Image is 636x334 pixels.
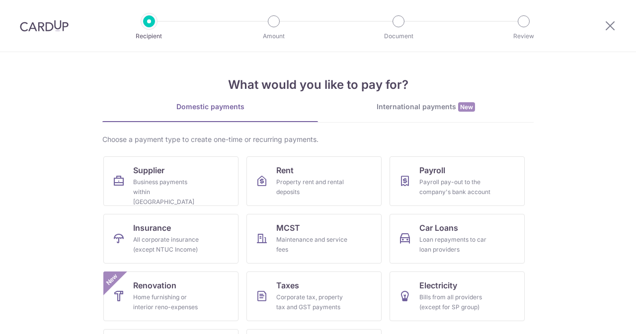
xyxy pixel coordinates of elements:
[572,304,626,329] iframe: Opens a widget where you can find more information
[102,134,534,144] div: Choose a payment type to create one-time or recurring payments.
[419,279,457,291] span: Electricity
[237,31,311,41] p: Amount
[102,102,318,112] div: Domestic payments
[318,102,534,112] div: International payments
[419,235,491,255] div: Loan repayments to car loan providers
[103,156,238,206] a: SupplierBusiness payments within [GEOGRAPHIC_DATA]
[390,271,525,321] a: ElectricityBills from all providers (except for SP group)
[112,31,186,41] p: Recipient
[362,31,435,41] p: Document
[133,292,205,312] div: Home furnishing or interior reno-expenses
[102,76,534,94] h4: What would you like to pay for?
[246,214,382,264] a: MCSTMaintenance and service fees
[103,214,238,264] a: InsuranceAll corporate insurance (except NTUC Income)
[390,156,525,206] a: PayrollPayroll pay-out to the company's bank account
[133,235,205,255] div: All corporate insurance (except NTUC Income)
[276,222,300,234] span: MCST
[487,31,560,41] p: Review
[419,222,458,234] span: Car Loans
[133,177,205,207] div: Business payments within [GEOGRAPHIC_DATA]
[419,164,445,176] span: Payroll
[276,235,348,255] div: Maintenance and service fees
[133,222,171,234] span: Insurance
[276,279,299,291] span: Taxes
[133,164,164,176] span: Supplier
[419,292,491,312] div: Bills from all providers (except for SP group)
[104,271,120,288] span: New
[103,271,238,321] a: RenovationHome furnishing or interior reno-expensesNew
[246,156,382,206] a: RentProperty rent and rental deposits
[419,177,491,197] div: Payroll pay-out to the company's bank account
[20,20,69,32] img: CardUp
[390,214,525,264] a: Car LoansLoan repayments to car loan providers
[458,102,475,112] span: New
[133,279,176,291] span: Renovation
[276,164,294,176] span: Rent
[246,271,382,321] a: TaxesCorporate tax, property tax and GST payments
[276,177,348,197] div: Property rent and rental deposits
[276,292,348,312] div: Corporate tax, property tax and GST payments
